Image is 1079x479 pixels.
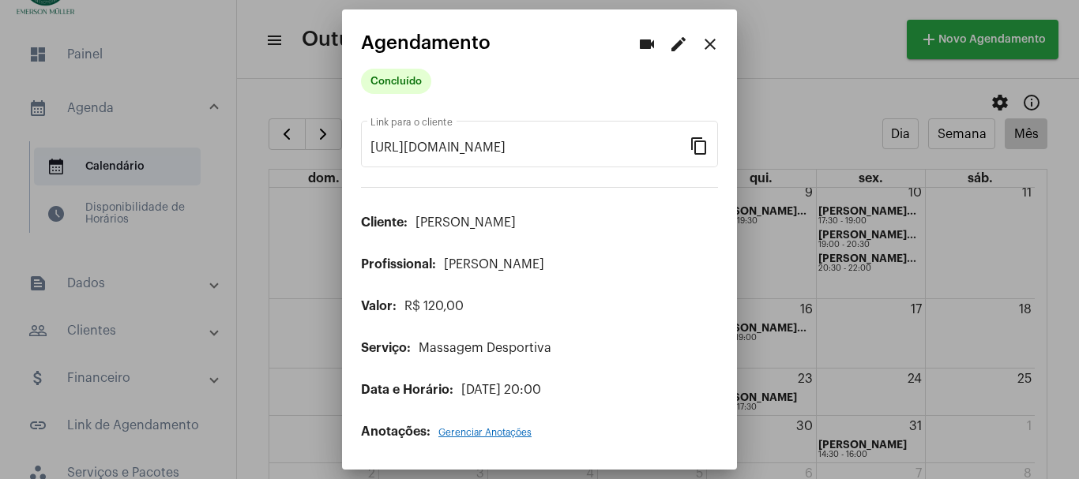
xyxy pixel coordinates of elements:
input: Link [370,140,690,155]
span: Valor: [361,300,397,312]
span: Anotações: [361,425,430,438]
span: Massagem Desportiva [419,342,551,354]
span: Gerenciar Anotações [438,428,532,437]
mat-icon: content_copy [690,136,709,155]
span: Data e Horário: [361,384,453,396]
mat-chip: Concluído [361,69,431,94]
mat-icon: close [701,35,720,54]
span: [PERSON_NAME] [444,258,544,271]
span: Profissional: [361,258,436,271]
span: Cliente: [361,216,408,229]
mat-icon: videocam [637,35,656,54]
span: Serviço: [361,342,411,354]
span: [DATE] 20:00 [461,384,541,396]
mat-icon: edit [669,35,688,54]
span: R$ 120,00 [404,300,464,312]
span: [PERSON_NAME] [415,216,516,229]
span: Agendamento [361,32,491,53]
